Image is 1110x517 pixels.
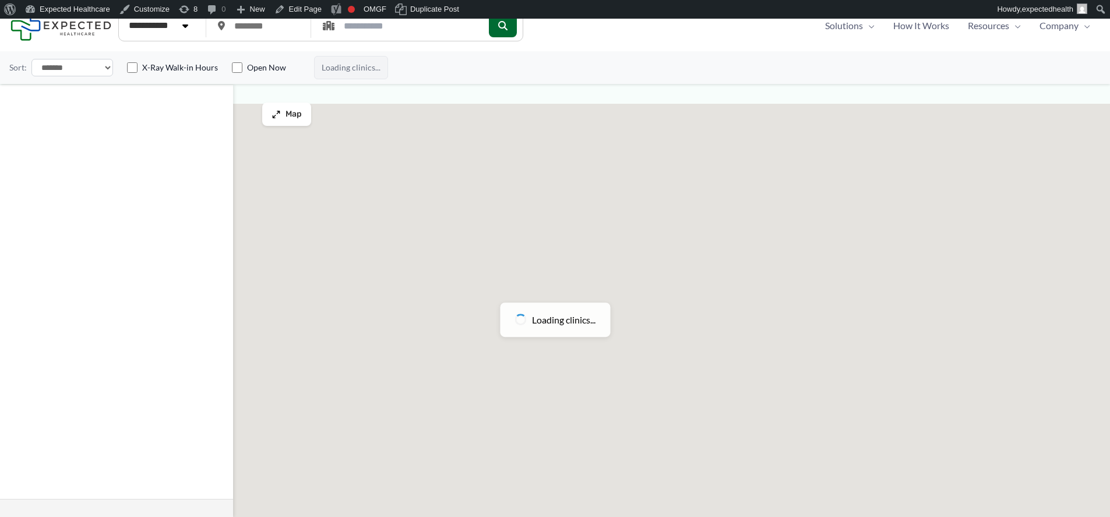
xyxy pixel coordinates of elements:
[1009,17,1021,34] span: Menu Toggle
[959,17,1030,34] a: ResourcesMenu Toggle
[348,6,355,13] div: Focus keyphrase not set
[968,17,1009,34] span: Resources
[825,17,863,34] span: Solutions
[262,103,311,126] button: Map
[1039,17,1079,34] span: Company
[884,17,959,34] a: How It Works
[142,62,218,73] label: X-Ray Walk-in Hours
[863,17,875,34] span: Menu Toggle
[1030,17,1100,34] a: CompanyMenu Toggle
[9,60,27,75] label: Sort:
[247,62,286,73] label: Open Now
[10,10,111,40] img: Expected Healthcare Logo - side, dark font, small
[272,110,281,119] img: Maximize
[1022,5,1073,13] span: expectedhealth
[286,110,302,119] span: Map
[816,17,884,34] a: SolutionsMenu Toggle
[1079,17,1090,34] span: Menu Toggle
[893,17,949,34] span: How It Works
[314,56,388,79] span: Loading clinics...
[532,311,595,329] span: Loading clinics...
